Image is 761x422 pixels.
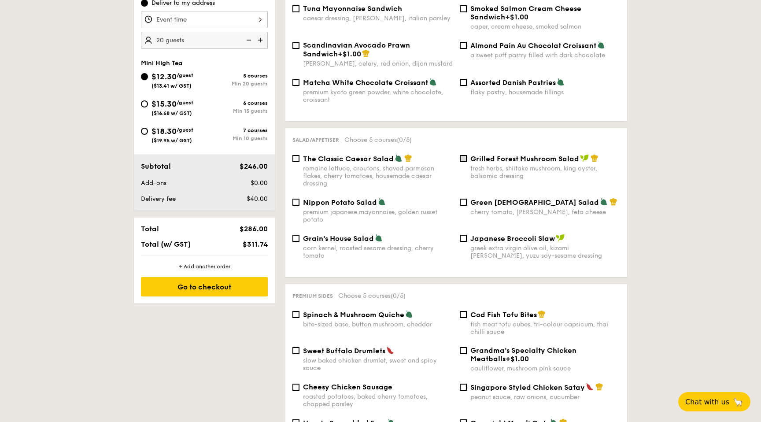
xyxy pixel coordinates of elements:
div: fresh herbs, shiitake mushroom, king oyster, balsamic dressing [470,165,620,180]
span: $311.74 [243,240,268,248]
span: /guest [177,100,193,106]
img: icon-vegetarian.fe4039eb.svg [597,41,605,49]
img: icon-chef-hat.a58ddaea.svg [610,198,617,206]
input: $15.30/guest($16.68 w/ GST)6 coursesMin 15 guests [141,100,148,107]
span: Premium sides [292,293,333,299]
span: Choose 5 courses [338,292,406,300]
div: greek extra virgin olive oil, kizami [PERSON_NAME], yuzu soy-sesame dressing [470,244,620,259]
span: Grilled Forest Mushroom Salad [470,155,579,163]
span: $15.30 [151,99,177,109]
span: Cheesy Chicken Sausage [303,383,392,391]
div: peanut sauce, raw onions, cucumber [470,393,620,401]
img: icon-vegetarian.fe4039eb.svg [375,234,383,242]
span: Sweet Buffalo Drumlets [303,347,385,355]
span: +$1.00 [505,13,528,21]
span: Almond Pain Au Chocolat Croissant [470,41,596,50]
span: Chat with us [685,398,729,406]
span: Grain's House Salad [303,234,374,243]
img: icon-chef-hat.a58ddaea.svg [595,383,603,391]
div: [PERSON_NAME], celery, red onion, dijon mustard [303,60,453,67]
input: Cheesy Chicken Sausageroasted potatoes, baked cherry tomatoes, chopped parsley [292,384,299,391]
img: icon-chef-hat.a58ddaea.svg [538,310,546,318]
div: Min 10 guests [204,135,268,141]
div: bite-sized base, button mushroom, cheddar [303,321,453,328]
div: Min 15 guests [204,108,268,114]
input: Number of guests [141,32,268,49]
input: $18.30/guest($19.95 w/ GST)7 coursesMin 10 guests [141,128,148,135]
input: Grain's House Saladcorn kernel, roasted sesame dressing, cherry tomato [292,235,299,242]
input: Smoked Salmon Cream Cheese Sandwich+$1.00caper, cream cheese, smoked salmon [460,5,467,12]
span: (0/5) [397,136,412,144]
img: icon-reduce.1d2dbef1.svg [241,32,255,48]
span: ($13.41 w/ GST) [151,83,192,89]
span: $12.30 [151,72,177,81]
span: ($19.95 w/ GST) [151,137,192,144]
span: Assorted Danish Pastries [470,78,556,87]
span: Singapore Styled Chicken Satay [470,383,585,392]
div: + Add another order [141,263,268,270]
span: Mini High Tea [141,59,182,67]
span: Choose 5 courses [344,136,412,144]
div: flaky pastry, housemade fillings [470,89,620,96]
input: Grilled Forest Mushroom Saladfresh herbs, shiitake mushroom, king oyster, balsamic dressing [460,155,467,162]
div: roasted potatoes, baked cherry tomatoes, chopped parsley [303,393,453,408]
span: $246.00 [240,162,268,170]
input: Assorted Danish Pastriesflaky pastry, housemade fillings [460,79,467,86]
div: a sweet puff pastry filled with dark chocolate [470,52,620,59]
span: Spinach & Mushroom Quiche [303,311,404,319]
span: The Classic Caesar Salad [303,155,394,163]
img: icon-spicy.37a8142b.svg [586,383,594,391]
span: Cod Fish Tofu Bites [470,311,537,319]
span: Tuna Mayonnaise Sandwich [303,4,402,13]
span: ($16.68 w/ GST) [151,110,192,116]
span: Green [DEMOGRAPHIC_DATA] Salad [470,198,599,207]
input: Spinach & Mushroom Quichebite-sized base, button mushroom, cheddar [292,311,299,318]
div: Min 20 guests [204,81,268,87]
div: corn kernel, roasted sesame dressing, cherry tomato [303,244,453,259]
span: Total (w/ GST) [141,240,191,248]
span: Nippon Potato Salad [303,198,377,207]
div: Go to checkout [141,277,268,296]
div: cauliflower, mushroom pink sauce [470,365,620,372]
img: icon-vegetarian.fe4039eb.svg [395,154,403,162]
div: slow baked chicken drumlet, sweet and spicy sauce [303,357,453,372]
img: icon-vegetarian.fe4039eb.svg [557,78,565,86]
div: premium kyoto green powder, white chocolate, croissant [303,89,453,104]
div: cherry tomato, [PERSON_NAME], feta cheese [470,208,620,216]
span: $18.30 [151,126,177,136]
span: Add-ons [141,179,166,187]
span: +$1.00 [338,50,361,58]
input: Sweet Buffalo Drumletsslow baked chicken drumlet, sweet and spicy sauce [292,347,299,354]
input: Matcha White Chocolate Croissantpremium kyoto green powder, white chocolate, croissant [292,79,299,86]
img: icon-vegetarian.fe4039eb.svg [378,198,386,206]
div: 5 courses [204,73,268,79]
img: icon-vegan.f8ff3823.svg [556,234,565,242]
span: Salad/Appetiser [292,137,339,143]
img: icon-chef-hat.a58ddaea.svg [362,49,370,57]
div: 7 courses [204,127,268,133]
div: 6 courses [204,100,268,106]
input: Green [DEMOGRAPHIC_DATA] Saladcherry tomato, [PERSON_NAME], feta cheese [460,199,467,206]
img: icon-chef-hat.a58ddaea.svg [404,154,412,162]
div: premium japanese mayonnaise, golden russet potato [303,208,453,223]
span: /guest [177,72,193,78]
input: Singapore Styled Chicken Sataypeanut sauce, raw onions, cucumber [460,384,467,391]
input: Event time [141,11,268,28]
input: Scandinavian Avocado Prawn Sandwich+$1.00[PERSON_NAME], celery, red onion, dijon mustard [292,42,299,49]
div: romaine lettuce, croutons, shaved parmesan flakes, cherry tomatoes, housemade caesar dressing [303,165,453,187]
span: 🦙 [733,397,743,407]
input: Grandma's Specialty Chicken Meatballs+$1.00cauliflower, mushroom pink sauce [460,347,467,354]
span: $40.00 [247,195,268,203]
span: +$1.00 [506,355,529,363]
div: caper, cream cheese, smoked salmon [470,23,620,30]
input: Tuna Mayonnaise Sandwichcaesar dressing, [PERSON_NAME], italian parsley [292,5,299,12]
input: The Classic Caesar Saladromaine lettuce, croutons, shaved parmesan flakes, cherry tomatoes, house... [292,155,299,162]
img: icon-vegan.f8ff3823.svg [580,154,589,162]
span: $286.00 [240,225,268,233]
input: Nippon Potato Saladpremium japanese mayonnaise, golden russet potato [292,199,299,206]
img: icon-vegetarian.fe4039eb.svg [600,198,608,206]
input: Cod Fish Tofu Bitesfish meat tofu cubes, tri-colour capsicum, thai chilli sauce [460,311,467,318]
span: Delivery fee [141,195,176,203]
input: Japanese Broccoli Slawgreek extra virgin olive oil, kizami [PERSON_NAME], yuzu soy-sesame dressing [460,235,467,242]
input: $12.30/guest($13.41 w/ GST)5 coursesMin 20 guests [141,73,148,80]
